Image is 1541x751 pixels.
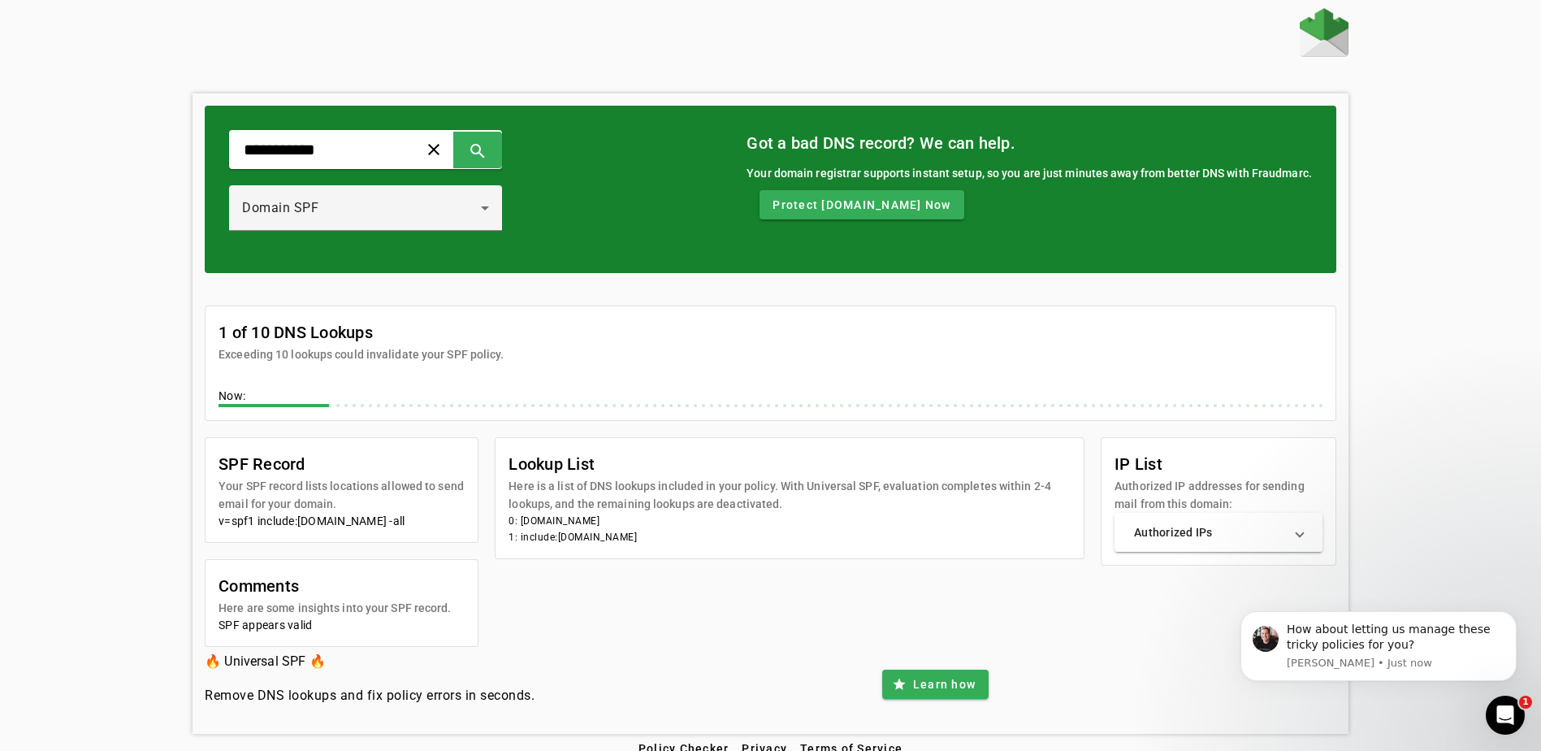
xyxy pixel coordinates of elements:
div: SPF appears valid [219,617,465,633]
li: 1: include:[DOMAIN_NAME] [509,529,1071,545]
mat-expansion-panel-header: Authorized IPs [1115,513,1322,552]
span: Protect [DOMAIN_NAME] Now [773,197,950,213]
mat-card-title: IP List [1115,451,1322,477]
mat-card-subtitle: Here are some insights into your SPF record. [219,599,451,617]
mat-card-title: 1 of 10 DNS Lookups [219,319,504,345]
div: v=spf1 include:[DOMAIN_NAME] -all [219,513,465,529]
iframe: Intercom live chat [1486,696,1525,735]
div: Your domain registrar supports instant setup, so you are just minutes away from better DNS with F... [747,164,1312,182]
mat-card-title: Got a bad DNS record? We can help. [747,130,1312,156]
a: Home [1300,8,1348,61]
span: Learn how [913,676,976,692]
mat-card-title: Comments [219,573,451,599]
mat-card-subtitle: Your SPF record lists locations allowed to send email for your domain. [219,477,465,513]
mat-panel-title: Authorized IPs [1134,524,1283,540]
img: Fraudmarc Logo [1300,8,1348,57]
h4: Remove DNS lookups and fix policy errors in seconds. [205,686,535,705]
mat-card-subtitle: Here is a list of DNS lookups included in your policy. With Universal SPF, evaluation completes w... [509,477,1071,513]
h3: 🔥 Universal SPF 🔥 [205,650,535,673]
mat-card-title: Lookup List [509,451,1071,477]
li: 0: [DOMAIN_NAME] [509,513,1071,529]
iframe: Intercom notifications message [1216,591,1541,743]
mat-card-title: SPF Record [219,451,465,477]
mat-card-subtitle: Authorized IP addresses for sending mail from this domain: [1115,477,1322,513]
span: Domain SPF [242,200,318,215]
mat-card-subtitle: Exceeding 10 lookups could invalidate your SPF policy. [219,345,504,363]
span: 1 [1519,696,1532,709]
button: Learn how [882,670,989,699]
div: Now: [219,388,1322,407]
button: Protect [DOMAIN_NAME] Now [760,190,963,219]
